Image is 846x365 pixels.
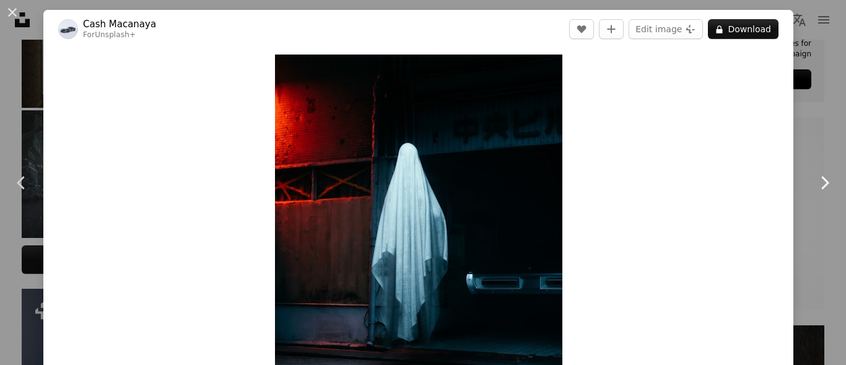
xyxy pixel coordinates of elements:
[83,30,156,40] div: For
[95,30,136,39] a: Unsplash+
[803,123,846,242] a: Next
[599,19,624,39] button: Add to Collection
[58,19,78,39] img: Go to Cash Macanaya's profile
[83,18,156,30] a: Cash Macanaya
[629,19,703,39] button: Edit image
[708,19,778,39] button: Download
[569,19,594,39] button: Like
